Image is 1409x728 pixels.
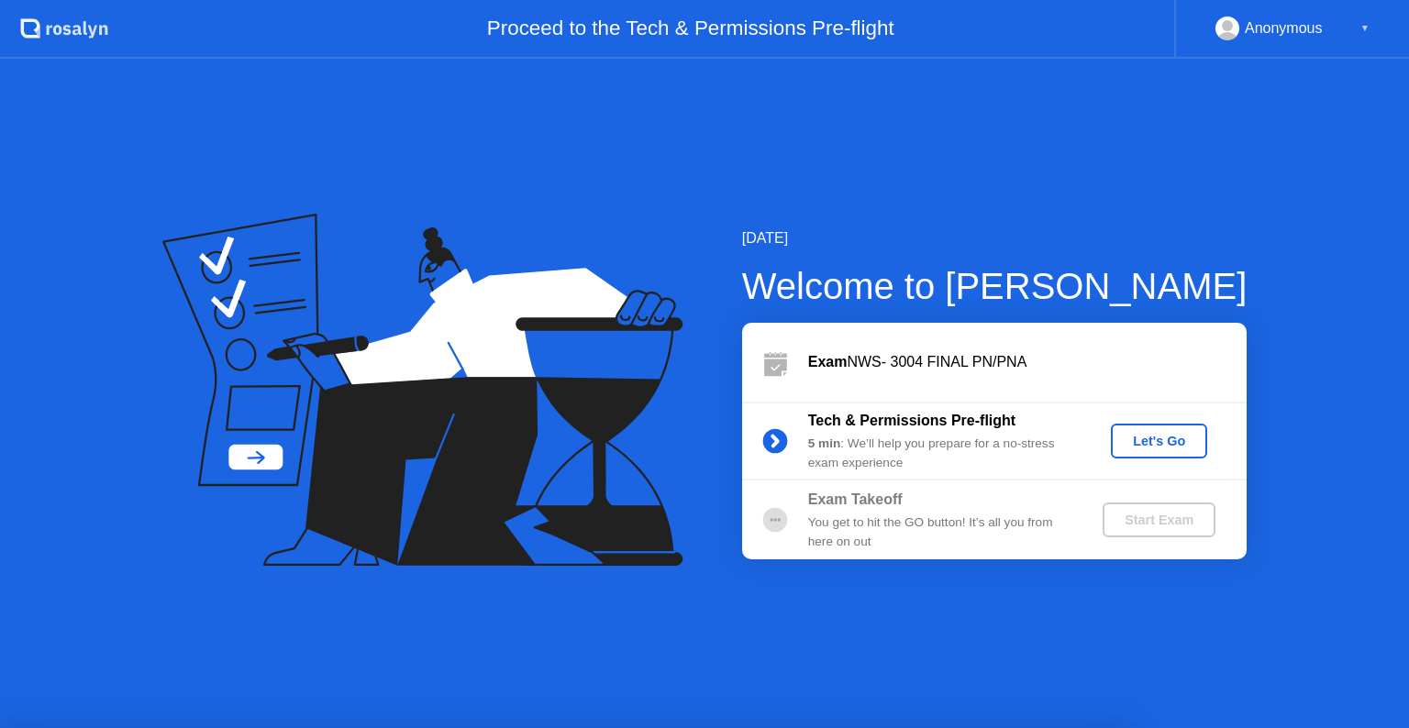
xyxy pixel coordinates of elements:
div: You get to hit the GO button! It’s all you from here on out [808,513,1072,551]
div: Start Exam [1110,513,1208,527]
b: Exam [808,354,848,370]
div: ▼ [1360,17,1370,40]
b: 5 min [808,436,841,450]
div: Welcome to [PERSON_NAME] [742,259,1248,314]
div: : We’ll help you prepare for a no-stress exam experience [808,435,1072,472]
b: Tech & Permissions Pre-flight [808,413,1015,428]
div: Let's Go [1118,434,1200,448]
b: Exam Takeoff [808,491,903,507]
div: NWS- 3004 FINAL PN/PNA [808,351,1247,373]
div: Anonymous [1245,17,1323,40]
div: [DATE] [742,227,1248,249]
